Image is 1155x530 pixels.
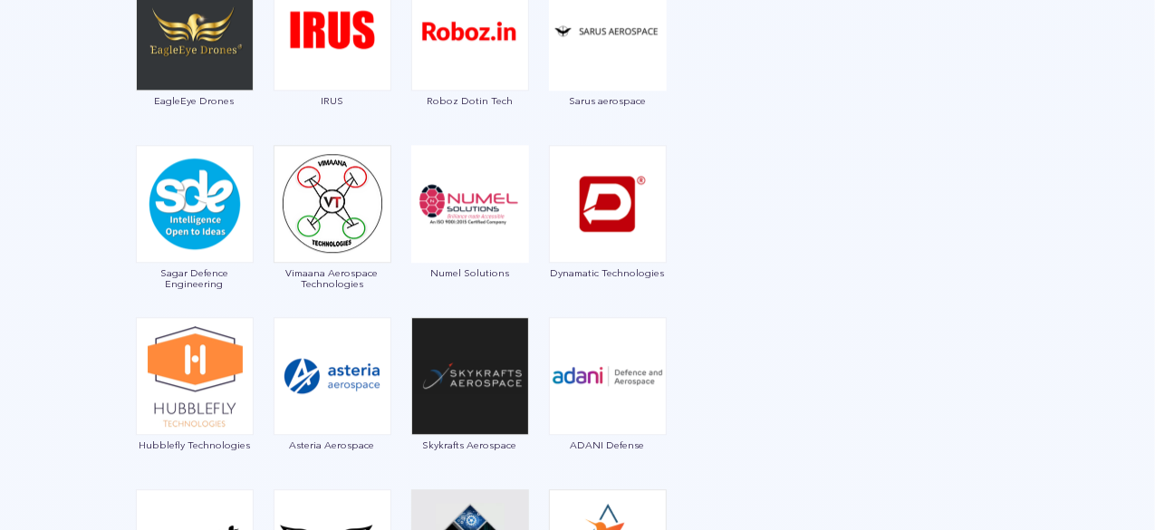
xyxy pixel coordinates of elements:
a: Asteria Aerospace [273,367,392,450]
a: Sagar Defence Engineering [135,195,255,289]
a: Dynamatic Technologies [548,195,668,278]
span: Roboz Dotin Tech [410,95,530,106]
span: Numel Solutions [410,267,530,278]
img: ic_hubblefly.png [136,317,254,435]
span: ADANI Defense [548,439,668,450]
span: Asteria Aerospace [273,439,392,450]
a: Skykrafts Aerospace [410,367,530,450]
span: Skykrafts Aerospace [410,439,530,450]
a: Roboz Dotin Tech [410,23,530,106]
span: Sarus aerospace [548,95,668,106]
a: EagleEye Drones [135,23,255,106]
span: Vimaana Aerospace Technologies [273,267,392,289]
span: Hubblefly Technologies [135,439,255,450]
img: img_numel.png [411,145,529,263]
img: ic_vimana-1.png [274,145,391,263]
a: Hubblefly Technologies [135,367,255,450]
span: EagleEye Drones [135,95,255,106]
span: Dynamatic Technologies [548,267,668,278]
span: Sagar Defence Engineering [135,267,255,289]
a: ADANI Defense [548,367,668,450]
span: IRUS [273,95,392,106]
a: IRUS [273,23,392,106]
img: ic_skykrafts.png [411,317,529,435]
img: ic_sagardefence.png [136,145,254,263]
a: Numel Solutions [410,195,530,278]
img: ic_asteria.png [274,317,391,435]
img: ic_adanidefence.png [549,317,667,435]
img: ic_dynamatic.png [549,145,667,263]
a: Sarus aerospace [548,23,668,106]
